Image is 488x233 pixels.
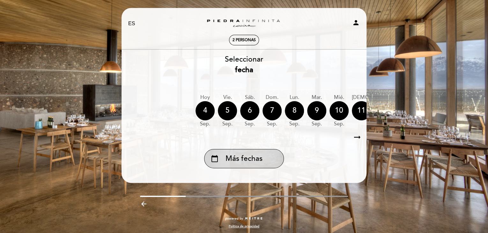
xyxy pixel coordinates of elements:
[240,101,259,120] div: 6
[307,101,326,120] div: 9
[352,94,409,101] div: [DEMOGRAPHIC_DATA].
[352,101,371,120] div: 11
[352,120,409,128] div: sep.
[218,94,237,101] div: vie.
[233,38,256,42] span: 2 personas
[245,217,263,220] img: MEITRE
[121,54,367,75] div: Seleccionar
[285,94,304,101] div: lun.
[204,15,284,33] a: Zuccardi [PERSON_NAME][GEOGRAPHIC_DATA] - Restaurant [GEOGRAPHIC_DATA]
[226,154,262,164] span: Más fechas
[211,153,218,164] i: calendar_today
[262,94,282,101] div: dom.
[229,224,259,229] a: Política de privacidad
[352,19,360,29] button: person
[140,200,148,208] i: arrow_backward
[285,101,304,120] div: 8
[307,120,326,128] div: sep.
[235,65,253,74] b: fecha
[196,94,215,101] div: Hoy
[285,120,304,128] div: sep.
[225,216,263,221] a: powered by
[262,101,282,120] div: 7
[240,94,259,101] div: sáb.
[196,120,215,128] div: sep.
[352,131,362,144] i: arrow_right_alt
[352,19,360,26] i: person
[218,101,237,120] div: 5
[329,94,349,101] div: mié.
[218,120,237,128] div: sep.
[240,120,259,128] div: sep.
[307,94,326,101] div: mar.
[329,101,349,120] div: 10
[262,120,282,128] div: sep.
[225,216,243,221] span: powered by
[196,101,215,120] div: 4
[329,120,349,128] div: sep.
